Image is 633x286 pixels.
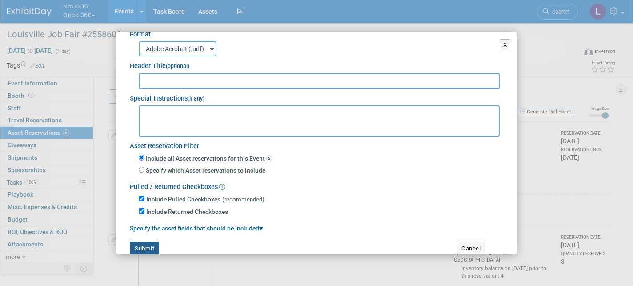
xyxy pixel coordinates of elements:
[130,225,263,232] a: Specify the asset fields that should be included
[130,24,503,40] div: Format
[166,63,189,69] small: (optional)
[266,155,272,161] span: 5
[146,195,220,204] label: Include Pulled Checkboxes
[188,96,204,102] small: (if any)
[222,196,264,203] span: (recommended)
[130,56,503,71] div: Header Title
[146,208,228,217] label: Include Returned Checkboxes
[144,154,272,163] label: Include all Asset reservations for this Event
[500,39,511,51] button: X
[130,89,503,104] div: Special Instructions
[457,242,485,256] button: Cancel
[130,137,503,151] div: Asset Reservation Filter
[130,242,159,256] button: Submit
[144,166,265,175] label: Specify which Asset reservations to include
[130,177,503,192] div: Pulled / Returned Checkboxes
